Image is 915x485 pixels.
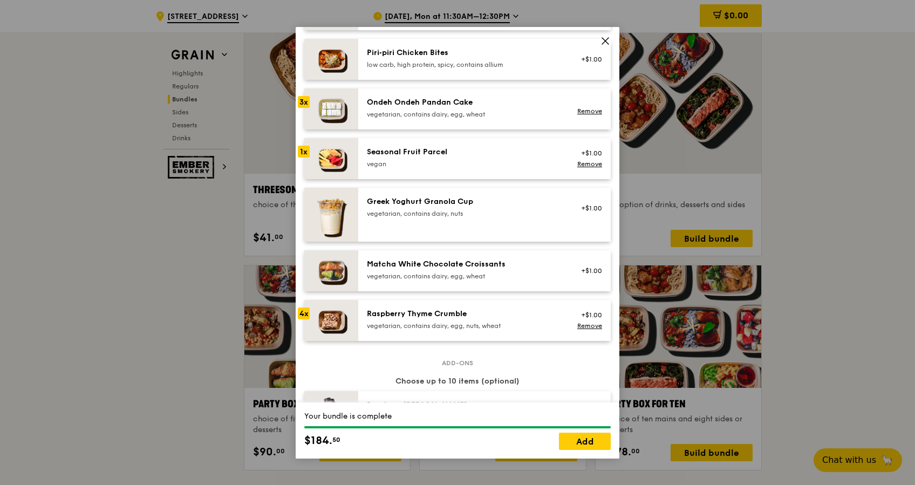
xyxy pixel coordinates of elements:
[577,322,602,330] a: Remove
[304,376,611,387] div: Choose up to 10 items (optional)
[304,250,358,291] img: daily_normal_Matcha_White_Chocolate_Croissants-HORZ.jpg
[577,160,602,168] a: Remove
[367,209,561,218] div: vegetarian, contains dairy, nuts
[573,149,602,158] div: +$1.00
[367,272,561,281] div: vegetarian, contains dairy, egg, wheat
[367,400,561,411] div: Bandung [PERSON_NAME]
[304,88,358,129] img: daily_normal_Ondeh_Ondeh_Pandan_Cake-HORZ.jpg
[304,188,358,242] img: daily_normal_Greek_Yoghurt_Granola_Cup.jpeg
[573,204,602,213] div: +$1.00
[304,138,358,179] img: daily_normal_Seasonal_Fruit_Parcel__Horizontal_.jpg
[367,97,561,108] div: Ondeh Ondeh Pandan Cake
[438,359,477,367] span: Add-ons
[304,411,611,422] div: Your bundle is complete
[304,39,358,80] img: daily_normal_Piri-Piri-Chicken-Bites-HORZ.jpg
[304,300,358,341] img: daily_normal_Raspberry_Thyme_Crumble__Horizontal_.jpg
[298,308,310,319] div: 4x
[304,433,332,449] span: $184.
[332,435,340,444] span: 50
[559,433,611,450] a: Add
[367,322,561,330] div: vegetarian, contains dairy, egg, nuts, wheat
[573,55,602,64] div: +$1.00
[367,309,561,319] div: Raspberry Thyme Crumble
[298,146,310,158] div: 1x
[573,311,602,319] div: +$1.00
[577,107,602,115] a: Remove
[367,196,561,207] div: Greek Yoghurt Granola Cup
[298,96,310,108] div: 3x
[367,60,561,69] div: low carb, high protein, spicy, contains allium
[367,160,561,168] div: vegan
[367,47,561,58] div: Piri‑piri Chicken Bites
[573,267,602,275] div: +$1.00
[304,391,358,432] img: daily_normal_HORZ-bandung-gao.jpg
[367,110,561,119] div: vegetarian, contains dairy, egg, wheat
[367,259,561,270] div: Matcha White Chocolate Croissants
[367,147,561,158] div: Seasonal Fruit Parcel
